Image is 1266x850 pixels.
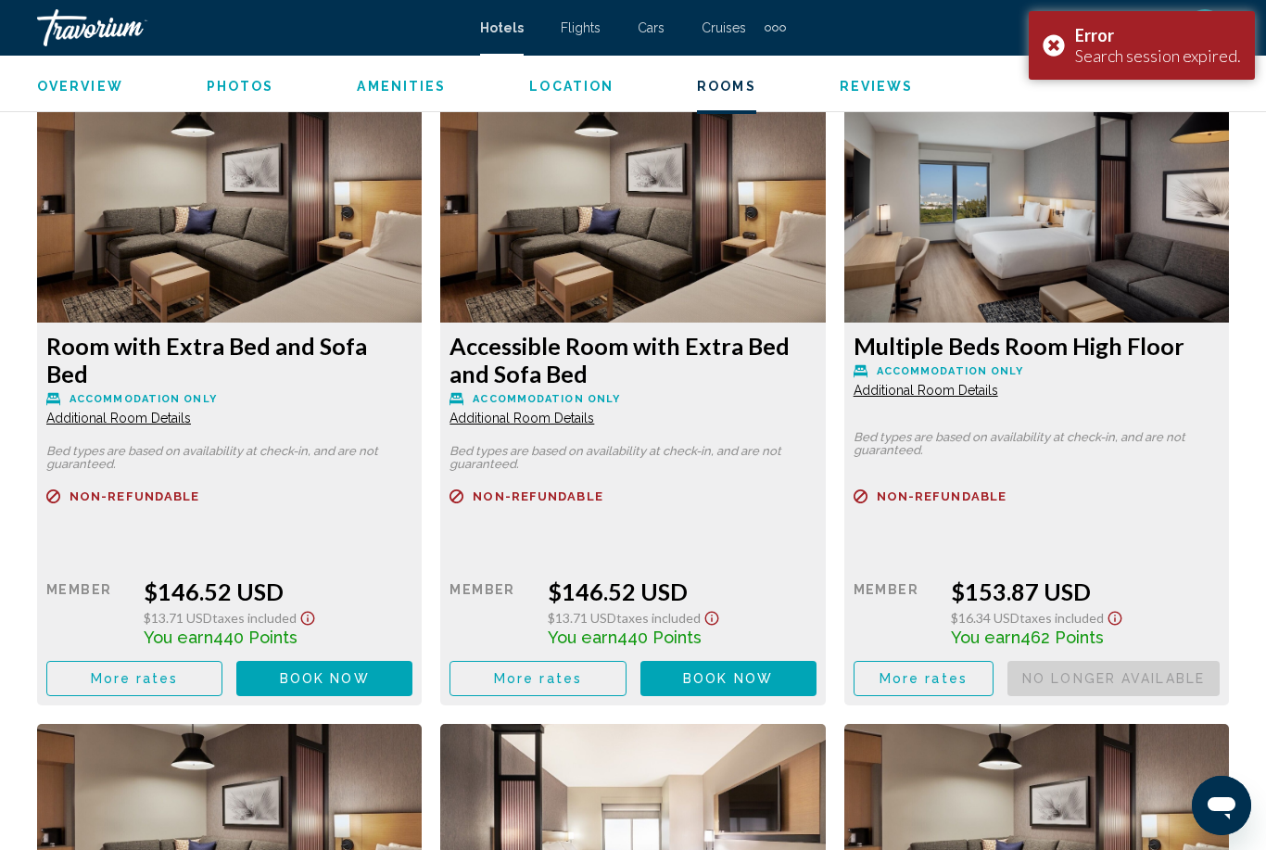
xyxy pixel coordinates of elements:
span: $13.71 USD [144,610,212,626]
span: 440 Points [213,628,298,647]
span: You earn [548,628,617,647]
span: Rooms [697,79,756,94]
p: Bed types are based on availability at check-in, and are not guaranteed. [46,445,412,471]
span: Book now [683,672,773,687]
h3: Accessible Room with Extra Bed and Sofa Bed [449,332,816,387]
span: You earn [951,628,1020,647]
div: $146.52 USD [548,577,817,605]
span: $16.34 USD [951,610,1019,626]
div: Member [46,577,130,647]
a: Travorium [37,9,462,46]
span: Accommodation Only [877,365,1024,377]
span: Taxes included [616,610,701,626]
button: More rates [449,661,626,695]
iframe: Button to launch messaging window [1192,776,1251,835]
span: No longer available [1022,672,1205,687]
button: Book now [236,661,412,695]
span: Non-refundable [70,490,199,502]
button: Rooms [697,78,756,95]
span: Taxes included [1019,610,1104,626]
span: Additional Room Details [449,411,594,425]
button: Extra navigation items [765,13,786,43]
div: $153.87 USD [951,577,1220,605]
div: $146.52 USD [144,577,412,605]
span: Additional Room Details [46,411,191,425]
div: Member [854,577,937,647]
p: Bed types are based on availability at check-in, and are not guaranteed. [854,431,1220,457]
span: Photos [207,79,274,94]
span: Book now [280,672,370,687]
span: Additional Room Details [854,383,998,398]
button: Show Taxes and Fees disclaimer [297,605,319,627]
button: Show Taxes and Fees disclaimer [701,605,723,627]
button: Reviews [840,78,914,95]
span: Amenities [357,79,446,94]
button: Overview [37,78,123,95]
button: Show Taxes and Fees disclaimer [1104,605,1126,627]
div: Member [449,577,533,647]
span: 462 Points [1020,628,1104,647]
span: More rates [494,672,582,687]
img: b34a6e76-6687-45af-add8-920b6d178a76.jpeg [37,91,422,323]
span: More rates [91,672,179,687]
button: User Menu [1181,8,1229,47]
button: Location [529,78,614,95]
span: More rates [880,672,968,687]
button: No longer available [1007,661,1220,695]
p: Bed types are based on availability at check-in, and are not guaranteed. [449,445,816,471]
span: $13.71 USD [548,610,616,626]
button: More rates [854,661,994,695]
img: b34a6e76-6687-45af-add8-920b6d178a76.jpeg [440,91,825,323]
span: Overview [37,79,123,94]
a: Cars [638,20,665,35]
span: Taxes included [212,610,297,626]
span: 440 Points [617,628,702,647]
button: More rates [46,661,222,695]
button: Book now [640,661,817,695]
div: Error [1075,25,1241,45]
a: Flights [561,20,601,35]
span: Non-refundable [473,490,602,502]
span: You earn [144,628,213,647]
img: 6498c041-e0c3-4f0f-95d6-0e64bff53482.jpeg [844,91,1229,323]
span: Non-refundable [877,490,1006,502]
span: Accommodation Only [473,393,620,405]
span: Accommodation Only [70,393,217,405]
h3: Room with Extra Bed and Sofa Bed [46,332,412,387]
button: Amenities [357,78,446,95]
h3: Multiple Beds Room High Floor [854,332,1220,360]
span: Reviews [840,79,914,94]
a: Hotels [480,20,524,35]
button: Photos [207,78,274,95]
a: Cruises [702,20,746,35]
span: Location [529,79,614,94]
div: Search session expired. [1075,45,1241,66]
